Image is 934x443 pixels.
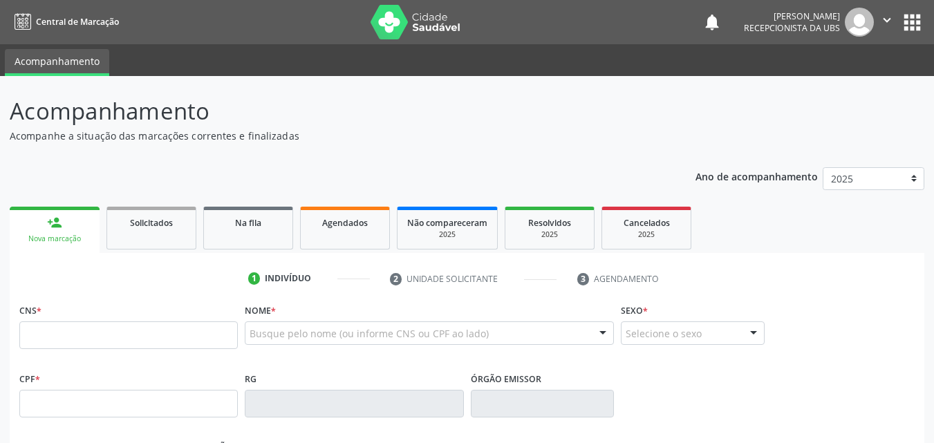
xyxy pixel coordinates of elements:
[626,326,702,341] span: Selecione o sexo
[407,229,487,240] div: 2025
[10,10,119,33] a: Central de Marcação
[744,22,840,34] span: Recepcionista da UBS
[19,234,90,244] div: Nova marcação
[322,217,368,229] span: Agendados
[900,10,924,35] button: apps
[250,326,489,341] span: Busque pelo nome (ou informe CNS ou CPF ao lado)
[702,12,722,32] button: notifications
[621,300,648,321] label: Sexo
[248,272,261,285] div: 1
[47,215,62,230] div: person_add
[36,16,119,28] span: Central de Marcação
[265,272,311,285] div: Indivíduo
[407,217,487,229] span: Não compareceram
[245,368,256,390] label: RG
[19,368,40,390] label: CPF
[10,94,650,129] p: Acompanhamento
[130,217,173,229] span: Solicitados
[879,12,895,28] i: 
[515,229,584,240] div: 2025
[235,217,261,229] span: Na fila
[612,229,681,240] div: 2025
[695,167,818,185] p: Ano de acompanhamento
[528,217,571,229] span: Resolvidos
[19,300,41,321] label: CNS
[5,49,109,76] a: Acompanhamento
[744,10,840,22] div: [PERSON_NAME]
[874,8,900,37] button: 
[10,129,650,143] p: Acompanhe a situação das marcações correntes e finalizadas
[845,8,874,37] img: img
[624,217,670,229] span: Cancelados
[245,300,276,321] label: Nome
[471,368,541,390] label: Órgão emissor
